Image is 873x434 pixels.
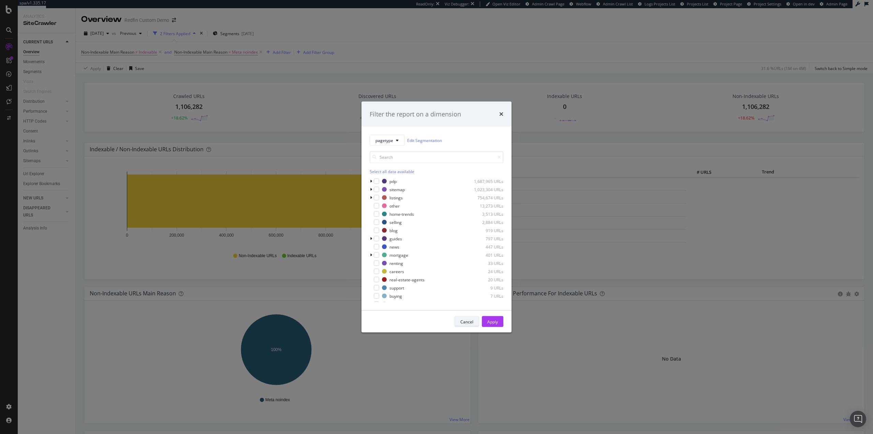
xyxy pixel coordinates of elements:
div: selling [389,219,402,225]
div: Filter the report on a dimension [370,110,461,118]
div: 2,884 URLs [470,219,503,225]
div: 797 URLs [470,236,503,241]
div: 20 URLs [470,277,503,282]
div: 1,023,304 URLs [470,186,503,192]
button: Apply [482,316,503,327]
div: blog [389,227,398,233]
div: 33 URLs [470,260,503,266]
div: modal [361,101,512,333]
div: listings [389,195,403,200]
div: home [389,301,400,307]
button: Cancel [455,316,479,327]
div: 7 URLs [470,293,503,299]
div: home-trends [389,211,414,217]
div: 1,687,965 URLs [470,178,503,184]
div: Cancel [460,319,473,324]
div: 3,513 URLs [470,211,503,217]
div: mortgage [389,252,408,258]
span: pagetype [375,137,393,143]
div: pdp [389,178,397,184]
div: support [389,285,404,291]
div: 13,273 URLs [470,203,503,209]
div: 9 URLs [470,285,503,291]
div: 401 URLs [470,252,503,258]
div: 447 URLs [470,244,503,250]
div: real-estate-agents [389,277,425,282]
div: Apply [487,319,498,324]
div: Open Intercom Messenger [850,411,866,427]
div: news [389,244,399,250]
div: 7 URLs [470,301,503,307]
div: guides [389,236,402,241]
div: sitemap [389,186,405,192]
a: Edit Segmentation [407,137,442,144]
div: 754,674 URLs [470,195,503,200]
div: other [389,203,400,209]
div: careers [389,268,404,274]
div: 919 URLs [470,227,503,233]
div: times [499,110,503,118]
div: buying [389,293,402,299]
input: Search [370,151,503,163]
div: 24 URLs [470,268,503,274]
button: pagetype [370,135,404,146]
div: Select all data available [370,169,503,174]
div: renting [389,260,403,266]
